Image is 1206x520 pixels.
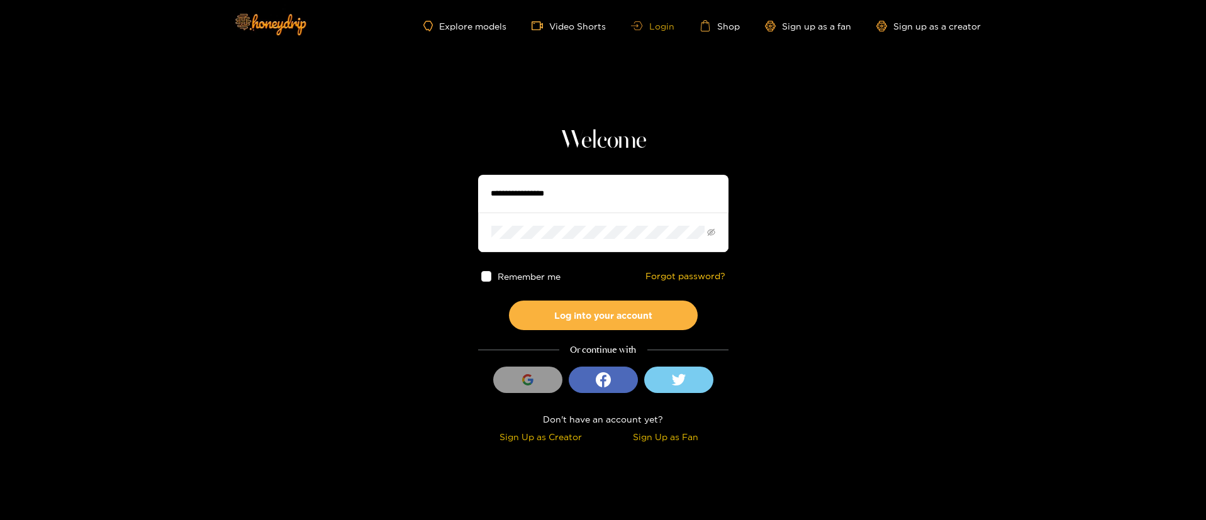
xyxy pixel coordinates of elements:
[606,429,725,444] div: Sign Up as Fan
[423,21,506,31] a: Explore models
[509,301,698,330] button: Log into your account
[631,21,674,31] a: Login
[478,343,729,357] div: Or continue with
[481,429,600,444] div: Sign Up as Creator
[876,21,981,31] a: Sign up as a creator
[707,228,715,236] span: eye-invisible
[765,21,851,31] a: Sign up as a fan
[478,126,729,156] h1: Welcome
[645,271,725,282] a: Forgot password?
[498,272,561,281] span: Remember me
[700,20,740,31] a: Shop
[478,412,729,426] div: Don't have an account yet?
[532,20,606,31] a: Video Shorts
[532,20,549,31] span: video-camera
